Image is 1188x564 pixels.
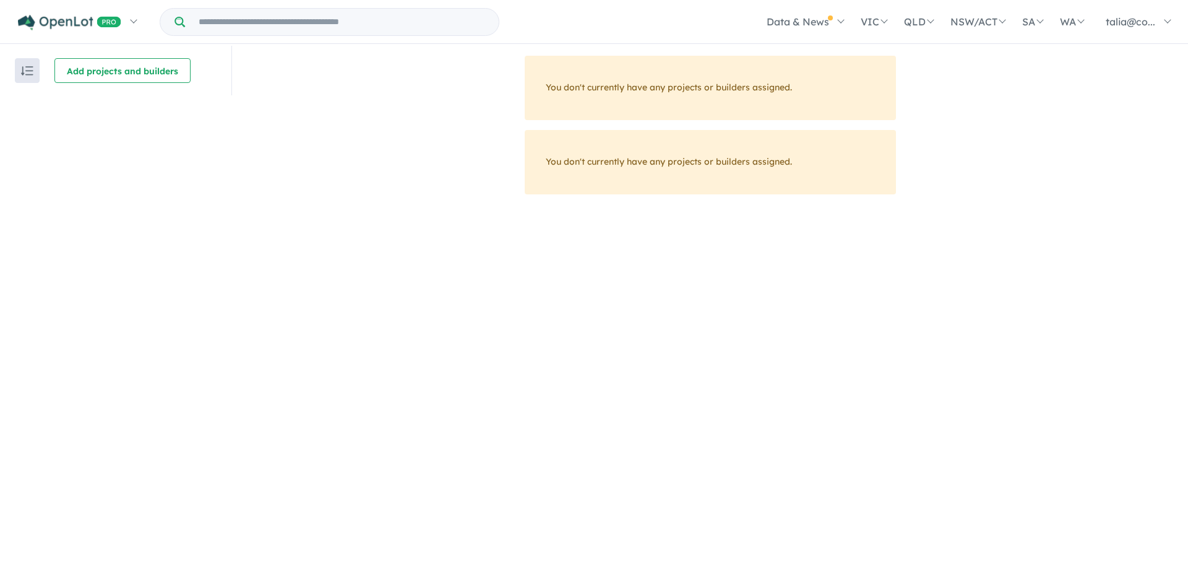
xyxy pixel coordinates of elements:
img: sort.svg [21,66,33,76]
button: Add projects and builders [54,58,191,83]
div: You don't currently have any projects or builders assigned. [525,56,896,120]
span: talia@co... [1106,15,1155,28]
div: You don't currently have any projects or builders assigned. [525,130,896,194]
input: Try estate name, suburb, builder or developer [187,9,496,35]
img: Openlot PRO Logo White [18,15,121,30]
